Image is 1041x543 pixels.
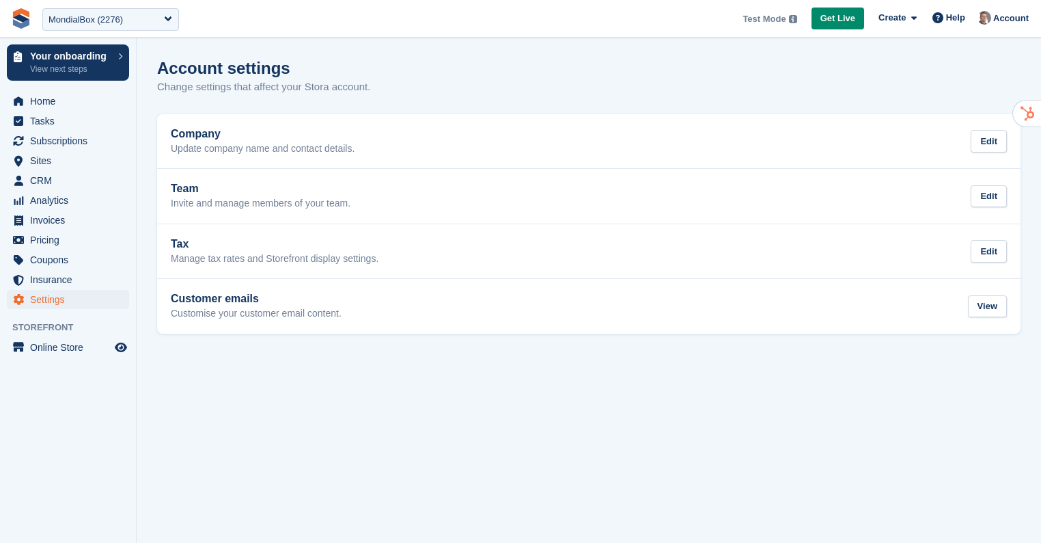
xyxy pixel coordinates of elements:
[30,338,112,357] span: Online Store
[971,240,1007,263] div: Edit
[7,250,129,269] a: menu
[157,224,1021,279] a: Tax Manage tax rates and Storefront display settings. Edit
[157,169,1021,224] a: Team Invite and manage members of your team. Edit
[30,211,112,230] span: Invoices
[30,250,112,269] span: Coupons
[7,191,129,210] a: menu
[30,111,112,131] span: Tasks
[157,114,1021,169] a: Company Update company name and contact details. Edit
[30,151,112,170] span: Sites
[171,238,378,250] h2: Tax
[7,290,129,309] a: menu
[7,44,129,81] a: Your onboarding View next steps
[30,51,111,61] p: Your onboarding
[30,191,112,210] span: Analytics
[171,143,355,155] p: Update company name and contact details.
[30,92,112,111] span: Home
[993,12,1029,25] span: Account
[11,8,31,29] img: stora-icon-8386f47178a22dfd0bd8f6a31ec36ba5ce8667c1dd55bd0f319d3a0aa187defe.svg
[7,131,129,150] a: menu
[157,59,290,77] h1: Account settings
[7,270,129,289] a: menu
[7,92,129,111] a: menu
[7,151,129,170] a: menu
[7,211,129,230] a: menu
[171,308,342,320] p: Customise your customer email content.
[968,295,1007,318] div: View
[742,12,786,26] span: Test Mode
[30,63,111,75] p: View next steps
[30,171,112,190] span: CRM
[30,270,112,289] span: Insurance
[171,128,355,140] h2: Company
[12,321,136,334] span: Storefront
[113,339,129,356] a: Preview store
[171,198,350,210] p: Invite and manage members of your team.
[946,11,965,25] span: Help
[820,12,855,25] span: Get Live
[30,131,112,150] span: Subscriptions
[171,293,342,305] h2: Customer emails
[171,183,350,195] h2: Team
[977,11,991,25] img: Sebastien Bonnier
[157,79,370,95] p: Change settings that affect your Stora account.
[171,253,378,265] p: Manage tax rates and Storefront display settings.
[878,11,906,25] span: Create
[789,15,797,23] img: icon-info-grey-7440780725fd019a000dd9b08b2336e03edf1995a4989e88bcd33f0948082b44.svg
[7,338,129,357] a: menu
[971,130,1007,153] div: Edit
[157,279,1021,334] a: Customer emails Customise your customer email content. View
[48,13,123,27] div: MondialBox (2276)
[971,185,1007,208] div: Edit
[30,230,112,250] span: Pricing
[7,230,129,250] a: menu
[7,171,129,190] a: menu
[30,290,112,309] span: Settings
[811,8,864,30] a: Get Live
[7,111,129,131] a: menu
